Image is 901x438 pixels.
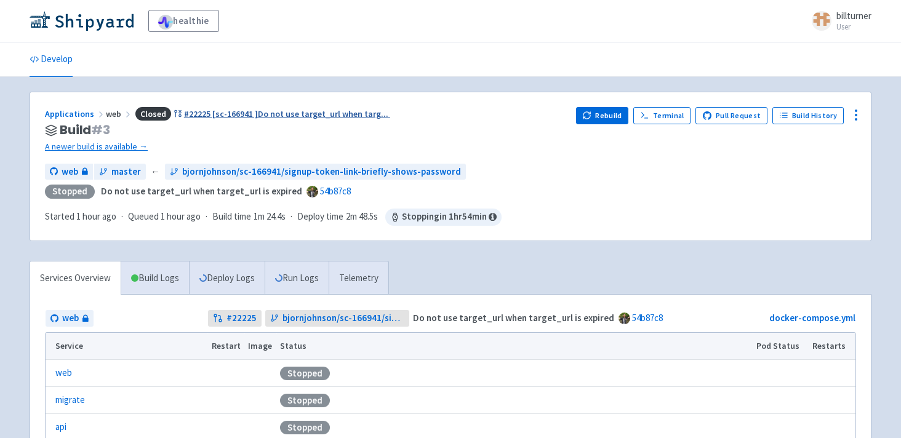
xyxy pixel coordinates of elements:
th: Image [244,333,276,360]
strong: Do not use target_url when target_url is expired [413,312,614,324]
a: Deploy Logs [189,261,265,295]
a: Pull Request [695,107,767,124]
span: Started [45,210,116,222]
th: Status [276,333,753,360]
span: Queued [128,210,201,222]
a: billturner User [804,11,871,31]
span: # 3 [91,121,110,138]
a: healthie [148,10,219,32]
a: bjornjohnson/sc-166941/signup-token-link-briefly-shows-password [165,164,466,180]
span: 2m 48.5s [346,210,378,224]
strong: Do not use target_url when target_url is expired [101,185,302,197]
a: Applications [45,108,106,119]
span: web [62,165,78,179]
time: 1 hour ago [161,210,201,222]
div: · · · [45,209,502,226]
th: Pod Status [753,333,809,360]
span: Build time [212,210,251,224]
span: Build [60,123,110,137]
small: User [836,23,871,31]
th: Service [46,333,207,360]
span: Stopping in 1 hr 54 min [385,209,502,226]
a: A newer build is available → [45,140,566,154]
span: Closed [135,107,171,121]
span: 1m 24.4s [254,210,286,224]
th: Restarts [809,333,855,360]
div: Stopped [280,367,330,380]
a: 54b87c8 [320,185,351,197]
a: api [55,420,66,434]
a: Terminal [633,107,691,124]
a: web [55,366,72,380]
strong: # 22225 [226,311,257,325]
div: Stopped [45,185,95,199]
span: bjornjohnson/sc-166941/signup-token-link-briefly-shows-password [182,165,461,179]
span: #22225 [sc-166941 ]Do not use target_url when targ ... [184,108,388,119]
a: Run Logs [265,261,329,295]
span: billturner [836,10,871,22]
a: Services Overview [30,261,121,295]
a: Build History [772,107,844,124]
a: Build Logs [121,261,189,295]
span: web [106,108,133,119]
span: Deploy time [297,210,343,224]
span: ← [151,165,160,179]
th: Restart [207,333,244,360]
div: Stopped [280,421,330,434]
span: web [62,311,79,325]
a: #22225 [208,310,262,327]
span: master [111,165,141,179]
time: 1 hour ago [76,210,116,222]
a: migrate [55,393,85,407]
a: bjornjohnson/sc-166941/signup-token-link-briefly-shows-password [265,310,410,327]
button: Rebuild [576,107,629,124]
a: docker-compose.yml [769,312,855,324]
a: Telemetry [329,261,388,295]
a: web [45,164,93,180]
a: web [46,310,94,327]
div: Stopped [280,394,330,407]
a: Closed#22225 [sc-166941 ]Do not use target_url when targ... [133,108,390,119]
img: Shipyard logo [30,11,134,31]
a: 54b87c8 [632,312,663,324]
a: master [94,164,146,180]
a: Develop [30,42,73,77]
span: bjornjohnson/sc-166941/signup-token-link-briefly-shows-password [282,311,405,325]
